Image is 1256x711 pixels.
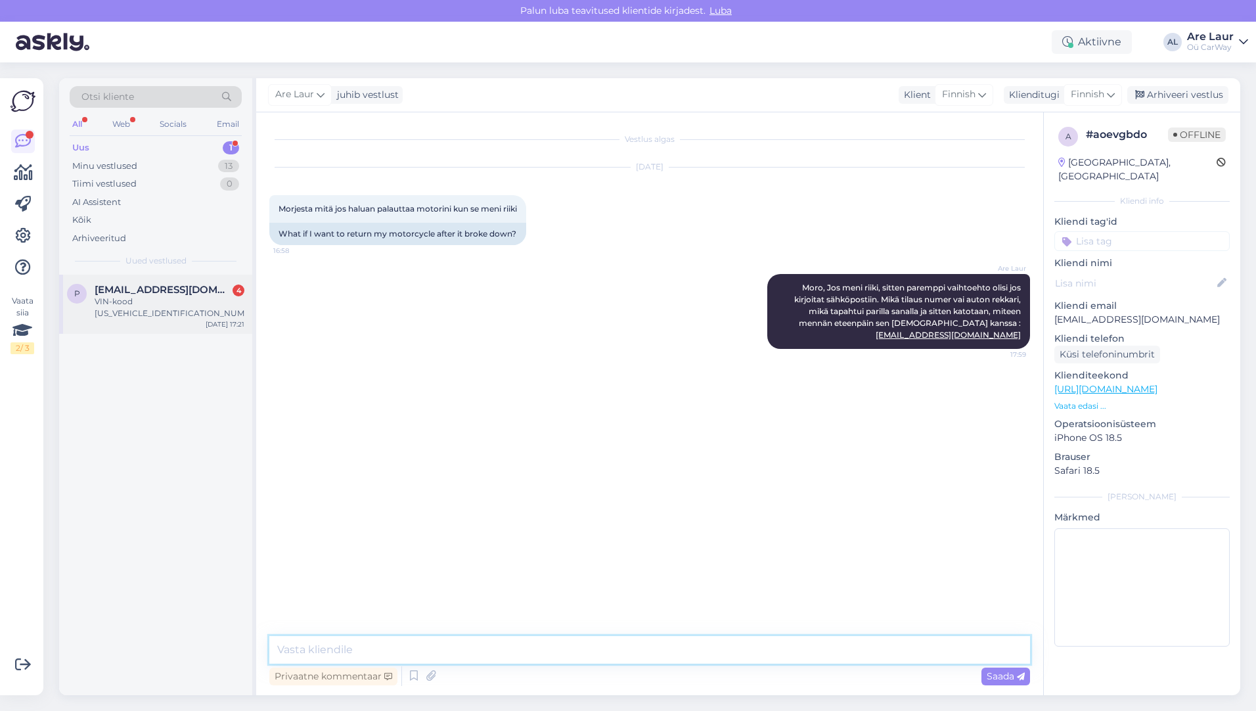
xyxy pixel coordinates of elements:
span: Otsi kliente [81,90,134,104]
span: 16:58 [273,246,323,256]
span: Finnish [1071,87,1104,102]
input: Lisa nimi [1055,276,1215,290]
p: Brauser [1054,450,1230,464]
a: Are LaurOü CarWay [1187,32,1248,53]
span: priittambur@gmail.com [95,284,231,296]
div: Arhiveeri vestlus [1127,86,1228,104]
div: Oü CarWay [1187,42,1234,53]
span: Morjesta mitä jos haluan palauttaa motorini kun se meni riiki [279,204,517,214]
span: Saada [987,670,1025,682]
p: Kliendi telefon [1054,332,1230,346]
div: Kõik [72,214,91,227]
div: [DATE] 17:21 [206,319,244,329]
span: Finnish [942,87,976,102]
div: Klient [899,88,931,102]
div: juhib vestlust [332,88,399,102]
div: Klienditugi [1004,88,1060,102]
div: [PERSON_NAME] [1054,491,1230,503]
p: Kliendi nimi [1054,256,1230,270]
div: Tiimi vestlused [72,177,137,191]
div: Are Laur [1187,32,1234,42]
div: AI Assistent [72,196,121,209]
span: p [74,288,80,298]
p: Kliendi tag'id [1054,215,1230,229]
div: Arhiveeritud [72,232,126,245]
a: [EMAIL_ADDRESS][DOMAIN_NAME] [876,330,1021,340]
span: Luba [706,5,736,16]
div: [GEOGRAPHIC_DATA], [GEOGRAPHIC_DATA] [1058,156,1217,183]
div: VIN-kood [US_VEHICLE_IDENTIFICATION_NUMBER] [95,296,244,319]
span: Are Laur [275,87,314,102]
span: Uued vestlused [125,255,187,267]
p: iPhone OS 18.5 [1054,431,1230,445]
div: Email [214,116,242,133]
span: Offline [1168,127,1226,142]
p: Klienditeekond [1054,369,1230,382]
span: 17:59 [977,350,1026,359]
p: [EMAIL_ADDRESS][DOMAIN_NAME] [1054,313,1230,327]
div: 0 [220,177,239,191]
input: Lisa tag [1054,231,1230,251]
div: 2 / 3 [11,342,34,354]
p: Kliendi email [1054,299,1230,313]
span: Moro, Jos meni riiki, sitten paremppi vaihtoehto olisi jos kirjoitat sähköpostiin. Mikä tilaus nu... [794,283,1023,340]
div: Aktiivne [1052,30,1132,54]
div: # aoevgbdo [1086,127,1168,143]
p: Operatsioonisüsteem [1054,417,1230,431]
p: Märkmed [1054,511,1230,524]
div: 1 [223,141,239,154]
div: AL [1163,33,1182,51]
div: Kliendi info [1054,195,1230,207]
div: 4 [233,285,244,296]
span: a [1065,131,1071,141]
img: Askly Logo [11,89,35,114]
div: Vaata siia [11,295,34,354]
span: Are Laur [977,264,1026,273]
div: What if I want to return my motorcycle after it broke down? [269,223,526,245]
div: Vestlus algas [269,133,1030,145]
div: Socials [157,116,189,133]
div: Uus [72,141,89,154]
p: Vaata edasi ... [1054,400,1230,412]
div: Küsi telefoninumbrit [1054,346,1160,363]
div: All [70,116,85,133]
div: Web [110,116,133,133]
div: [DATE] [269,161,1030,173]
p: Safari 18.5 [1054,464,1230,478]
div: Minu vestlused [72,160,137,173]
div: 13 [218,160,239,173]
a: [URL][DOMAIN_NAME] [1054,383,1157,395]
div: Privaatne kommentaar [269,668,397,685]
